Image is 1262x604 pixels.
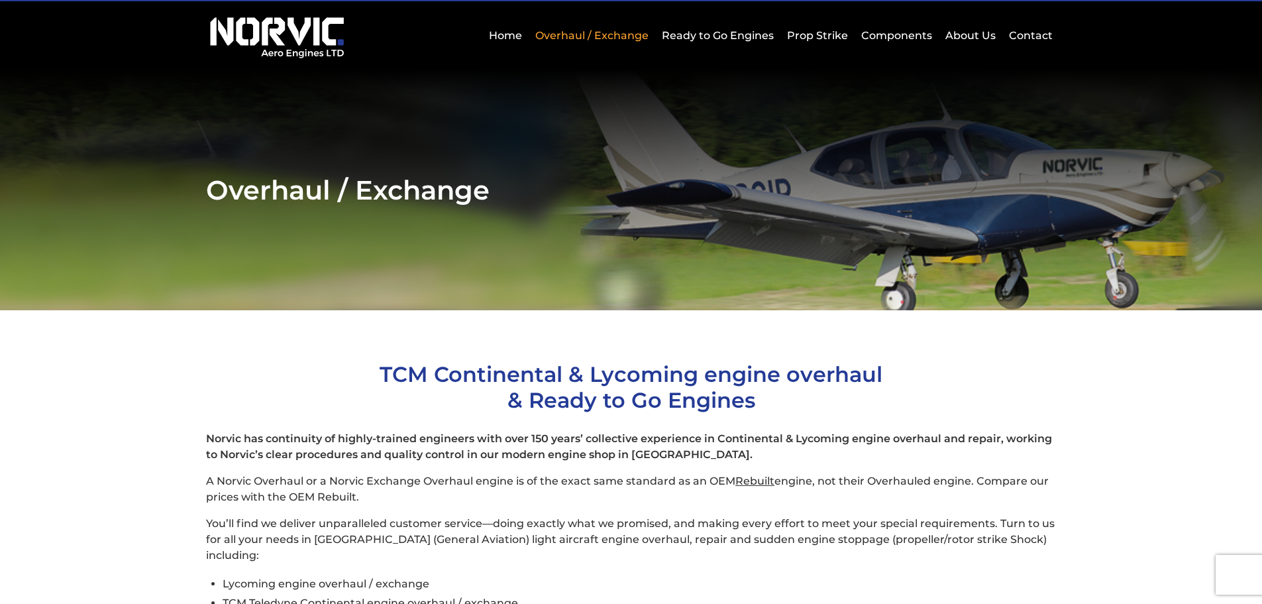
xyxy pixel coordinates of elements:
[206,473,1056,505] p: A Norvic Overhaul or a Norvic Exchange Overhaul engine is of the exact same standard as an OEM en...
[206,11,348,59] img: Norvic Aero Engines logo
[486,19,525,52] a: Home
[735,475,774,487] span: Rebuilt
[784,19,851,52] a: Prop Strike
[223,574,1056,593] li: Lycoming engine overhaul / exchange
[206,432,1052,461] strong: Norvic has continuity of highly-trained engineers with over 150 years’ collective experience in C...
[858,19,935,52] a: Components
[380,361,882,413] span: TCM Continental & Lycoming engine overhaul & Ready to Go Engines
[942,19,999,52] a: About Us
[1006,19,1053,52] a: Contact
[532,19,652,52] a: Overhaul / Exchange
[206,516,1056,564] p: You’ll find we deliver unparalleled customer service—doing exactly what we promised, and making e...
[206,174,1056,206] h2: Overhaul / Exchange
[658,19,777,52] a: Ready to Go Engines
